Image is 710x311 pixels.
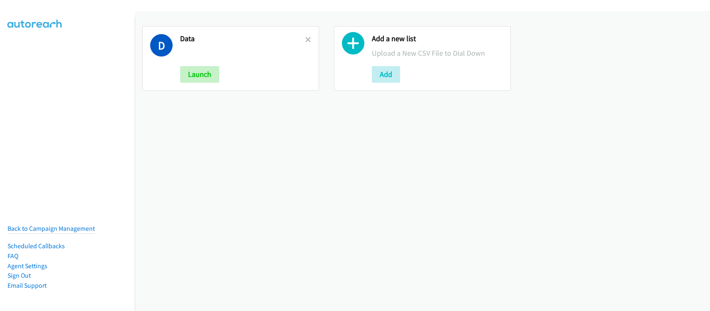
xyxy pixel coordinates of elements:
a: Sign Out [7,272,31,279]
a: Scheduled Callbacks [7,242,65,250]
h1: D [150,34,173,57]
a: Agent Settings [7,262,47,270]
a: Back to Campaign Management [7,225,95,232]
button: Launch [180,66,219,83]
a: Email Support [7,281,47,289]
h2: Data [180,34,305,44]
button: Add [372,66,400,83]
h2: Add a new list [372,34,503,44]
a: FAQ [7,252,18,260]
p: Upload a New CSV File to Dial Down [372,47,503,59]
